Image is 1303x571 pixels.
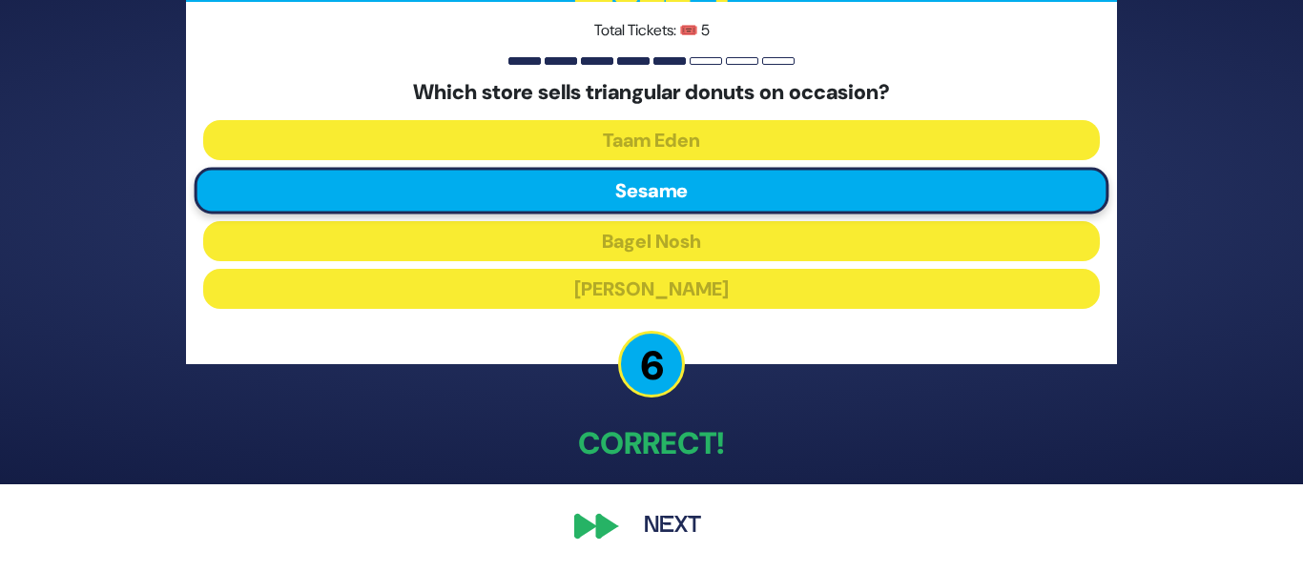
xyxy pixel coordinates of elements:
button: Next [617,504,728,548]
p: Correct! [186,420,1117,466]
button: Bagel Nosh [203,221,1100,261]
button: Taam Eden [203,120,1100,160]
button: Sesame [195,168,1109,214]
h5: Which store sells triangular donuts on occasion? [203,80,1100,105]
p: 6 [618,331,685,398]
button: [PERSON_NAME] [203,269,1100,309]
p: Total Tickets: 🎟️ 5 [203,19,1100,42]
